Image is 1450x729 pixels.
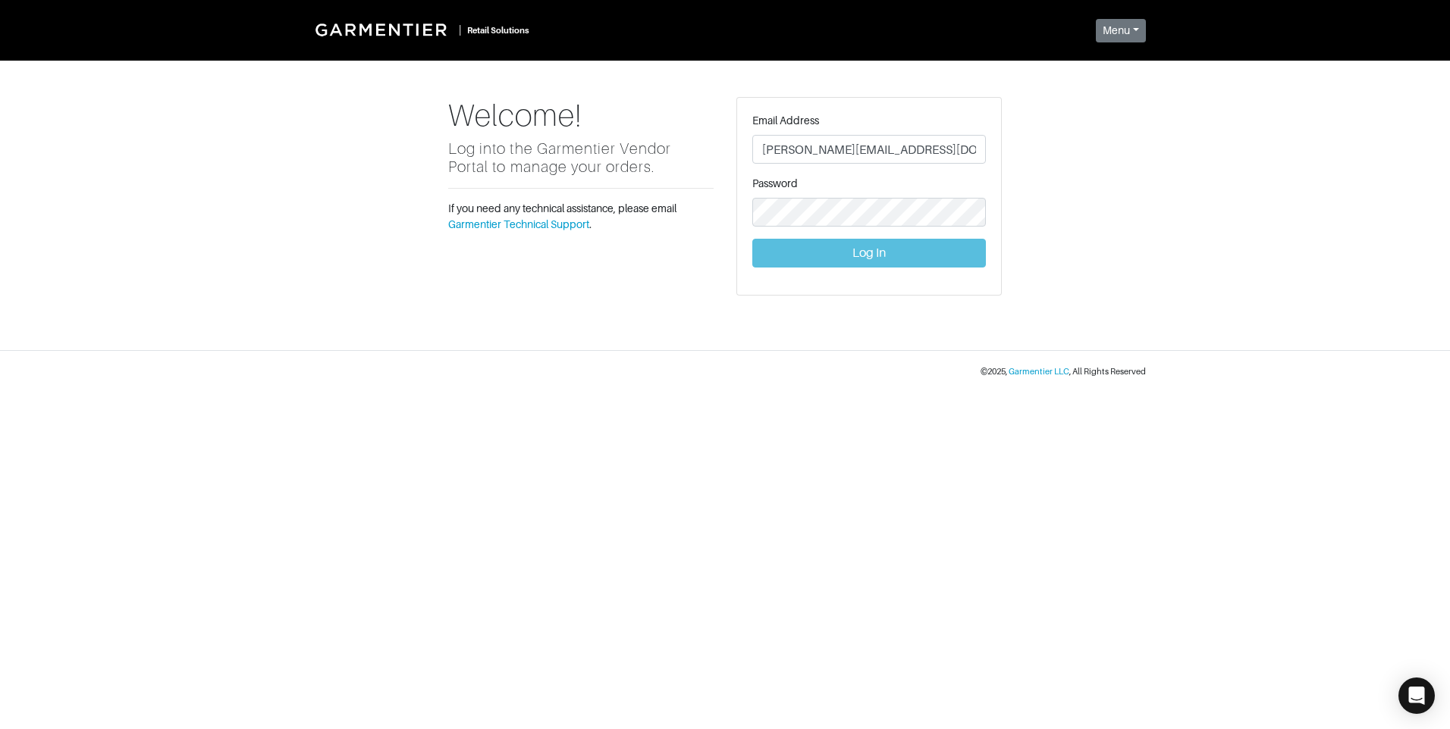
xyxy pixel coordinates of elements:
small: © 2025 , , All Rights Reserved [981,367,1146,376]
button: Menu [1096,19,1146,42]
a: Garmentier Technical Support [448,218,589,230]
img: Garmentier [307,15,459,44]
button: Log In [752,239,986,268]
h5: Log into the Garmentier Vendor Portal to manage your orders. [448,139,714,176]
a: Garmentier LLC [1009,367,1069,376]
small: Retail Solutions [467,26,529,35]
label: Password [752,176,798,192]
div: Open Intercom Messenger [1398,677,1435,714]
label: Email Address [752,113,819,129]
h1: Welcome! [448,97,714,133]
p: If you need any technical assistance, please email . [448,201,714,233]
a: |Retail Solutions [304,12,535,47]
div: | [459,22,461,38]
